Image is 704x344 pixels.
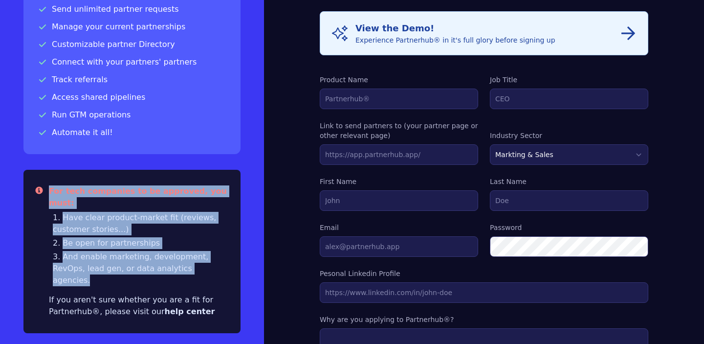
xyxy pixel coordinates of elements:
[320,223,478,232] label: Email
[490,223,648,232] label: Password
[39,127,225,138] p: Automate it all!
[39,92,225,103] p: Access shared pipelines
[320,269,648,278] label: Pesonal Linkedin Profile
[320,282,648,303] input: https://www.linkedin.com/in/john-doe
[320,177,478,186] label: First Name
[490,75,648,85] label: Job Title
[53,237,229,249] li: Be open for partnerships
[53,212,229,235] li: Have clear product-market fit (reviews, customer stories...)
[320,144,478,165] input: https://app.partnerhub.app/
[490,89,648,109] input: CEO
[320,89,478,109] input: Partnerhub®
[320,236,478,257] input: alex@partnerhub.app
[53,251,229,286] li: And enable marketing, development, RevOps, lead gen, or data analytics agencies.
[320,121,478,140] label: Link to send partners to (your partner page or other relevant page)
[490,177,648,186] label: Last Name
[39,74,225,86] p: Track referrals
[49,295,215,316] span: If you aren't sure whether you are a fit for Partnerhub®, please visit our
[39,109,225,121] p: Run GTM operations
[490,131,648,140] label: Industry Sector
[355,23,434,33] span: View the Demo!
[320,75,478,85] label: Product Name
[490,190,648,211] input: Doe
[165,307,215,316] a: help center
[39,3,225,15] p: Send unlimited partner requests
[320,190,478,211] input: John
[39,39,225,50] p: Customizable partner Directory
[355,22,555,45] div: Experience Partnerhub® in it's full glory before signing up
[39,21,225,33] p: Manage your current partnerships
[320,315,648,324] label: Why are you applying to Partnerhub®?
[39,56,225,68] p: Connect with your partners' partners
[49,186,227,207] span: For tech companies to be approved, you must:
